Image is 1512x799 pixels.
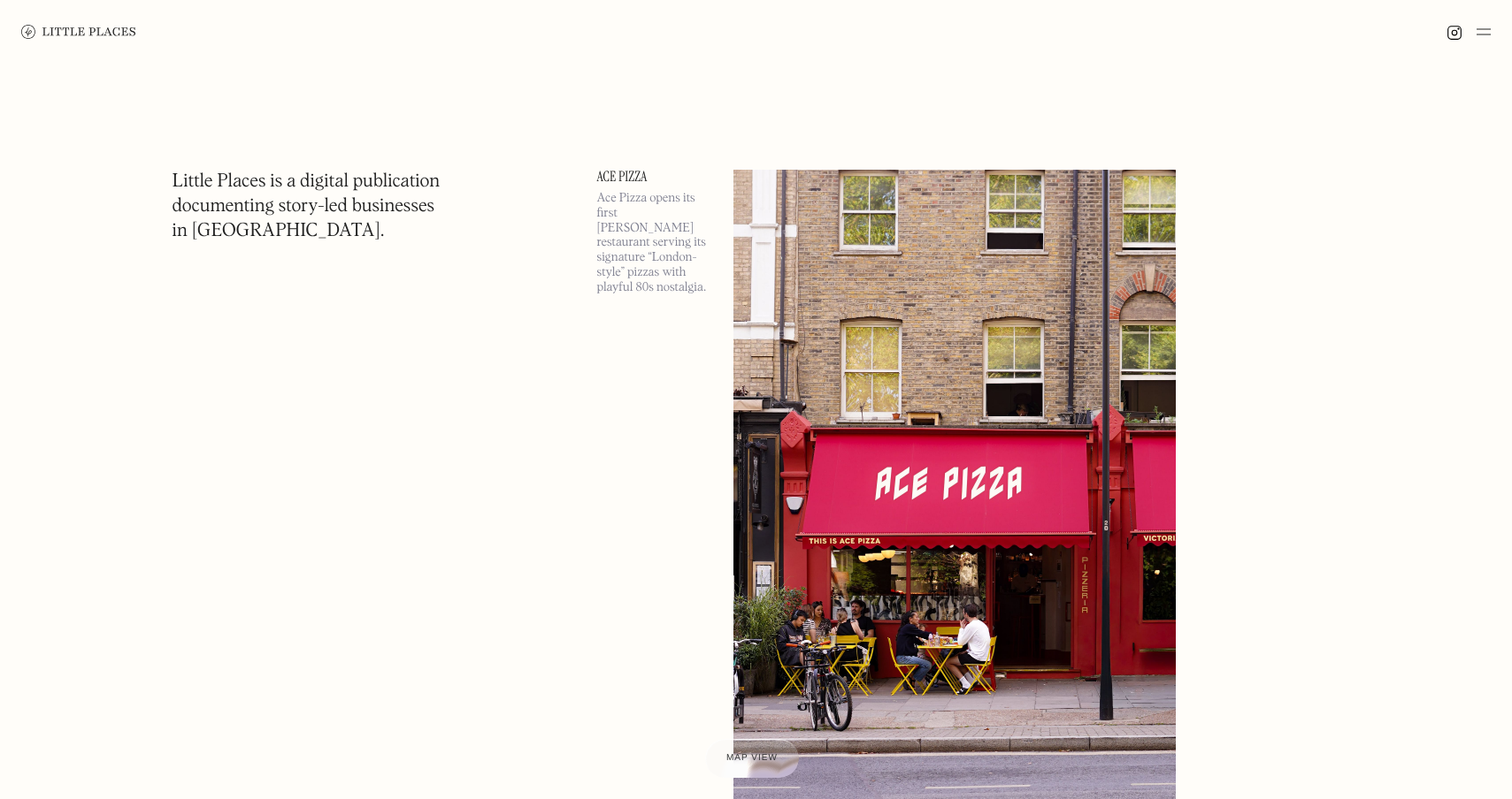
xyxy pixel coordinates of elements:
[726,753,778,763] span: Map view
[705,739,799,778] a: Map view
[597,191,712,295] p: Ace Pizza opens its first [PERSON_NAME] restaurant serving its signature “London-style” pizzas wi...
[597,170,712,184] a: Ace Pizza
[173,170,441,244] h1: Little Places is a digital publication documenting story-led businesses in [GEOGRAPHIC_DATA].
